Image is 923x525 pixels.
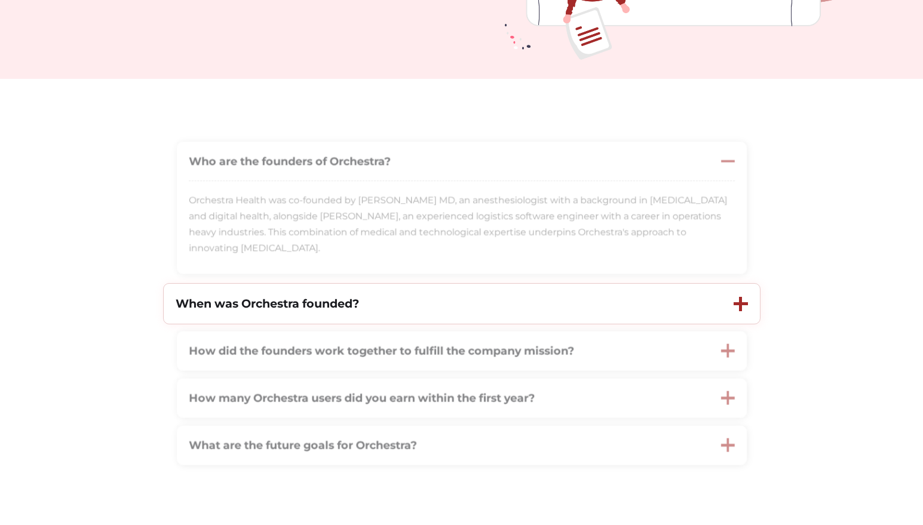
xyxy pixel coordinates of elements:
[189,438,417,452] strong: What are the future goals for Orchestra?
[189,155,391,168] strong: Who are the founders of Orchestra?
[189,391,535,405] strong: How many Orchestra users did you earn within the first year?
[189,344,574,358] strong: How did the founders work together to fulfill the company mission?
[176,296,359,311] strong: When was Orchestra founded?
[189,192,735,256] p: Orchestra Health was co-founded by [PERSON_NAME] MD, an anesthesiologist with a background in [ME...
